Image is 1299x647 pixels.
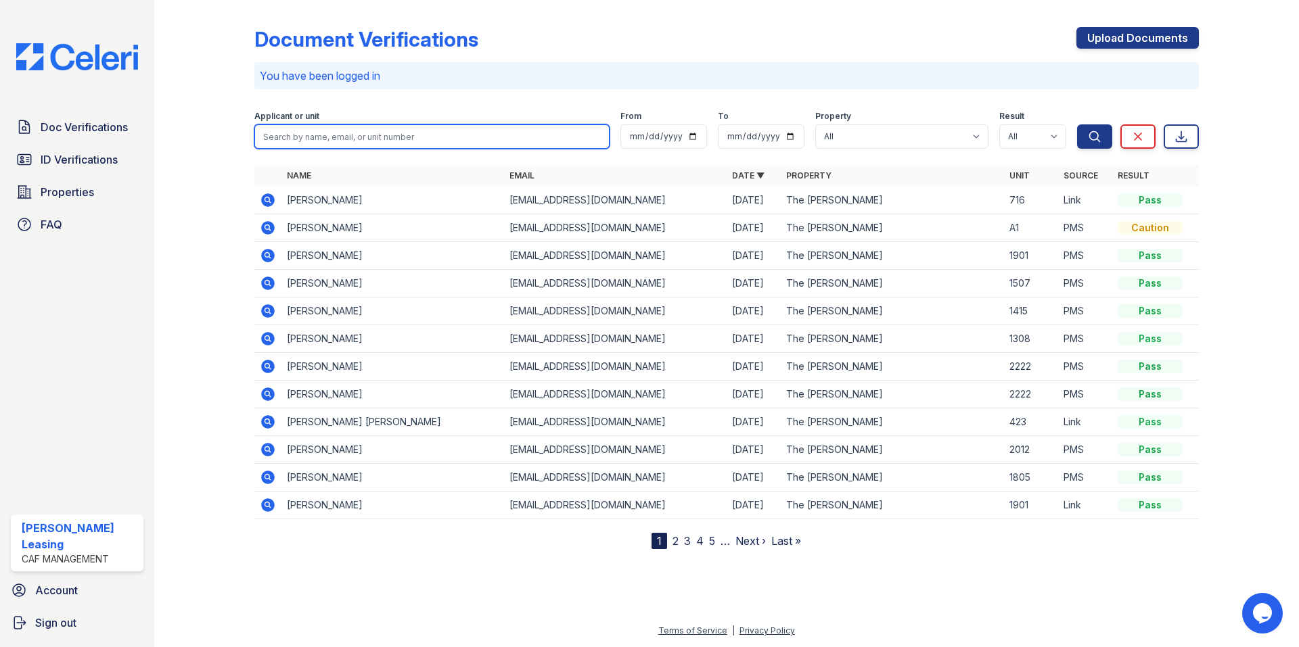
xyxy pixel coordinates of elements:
td: The [PERSON_NAME] [781,436,1003,464]
a: ID Verifications [11,146,143,173]
td: [EMAIL_ADDRESS][DOMAIN_NAME] [504,270,727,297]
span: Account [35,582,78,598]
td: [PERSON_NAME] [281,353,504,381]
td: [EMAIL_ADDRESS][DOMAIN_NAME] [504,187,727,214]
td: PMS [1058,353,1112,381]
a: Result [1118,170,1149,181]
a: Next › [735,534,766,548]
a: FAQ [11,211,143,238]
div: Pass [1118,415,1183,429]
td: [PERSON_NAME] [281,381,504,408]
td: [PERSON_NAME] [281,270,504,297]
div: CAF Management [22,552,138,566]
td: Link [1058,408,1112,436]
td: [PERSON_NAME] [PERSON_NAME] [281,408,504,436]
td: [PERSON_NAME] [281,492,504,519]
td: [DATE] [727,353,781,381]
td: [EMAIL_ADDRESS][DOMAIN_NAME] [504,325,727,353]
a: Property [786,170,831,181]
a: Doc Verifications [11,114,143,141]
a: Sign out [5,609,149,636]
iframe: chat widget [1242,593,1285,633]
a: Name [287,170,311,181]
a: 3 [684,534,691,548]
td: [DATE] [727,187,781,214]
td: [EMAIL_ADDRESS][DOMAIN_NAME] [504,464,727,492]
label: Applicant or unit [254,111,319,122]
td: PMS [1058,325,1112,353]
td: The [PERSON_NAME] [781,381,1003,408]
td: PMS [1058,214,1112,242]
label: From [620,111,641,122]
a: Last » [771,534,801,548]
span: Doc Verifications [41,119,128,135]
a: Privacy Policy [739,625,795,636]
a: 4 [696,534,704,548]
td: [PERSON_NAME] [281,464,504,492]
div: Pass [1118,498,1183,512]
div: 1 [652,533,667,549]
td: 423 [1004,408,1058,436]
div: Pass [1118,193,1183,207]
td: [PERSON_NAME] [281,187,504,214]
span: FAQ [41,216,62,233]
a: Unit [1009,170,1030,181]
img: CE_Logo_Blue-a8612792a0a2168367f1c8372b55b34899dd931a85d93a1a3d3e32e68fde9ad4.png [5,43,149,70]
td: PMS [1058,464,1112,492]
div: Document Verifications [254,27,478,51]
div: Pass [1118,304,1183,318]
td: [PERSON_NAME] [281,242,504,270]
td: 1507 [1004,270,1058,297]
td: 1901 [1004,492,1058,519]
div: Pass [1118,277,1183,290]
div: | [732,625,735,636]
td: [PERSON_NAME] [281,436,504,464]
div: Pass [1118,249,1183,262]
div: Pass [1118,360,1183,373]
td: 2012 [1004,436,1058,464]
td: A1 [1004,214,1058,242]
td: The [PERSON_NAME] [781,492,1003,519]
td: [DATE] [727,325,781,353]
a: Date ▼ [732,170,765,181]
td: [EMAIL_ADDRESS][DOMAIN_NAME] [504,436,727,464]
a: Email [509,170,534,181]
td: Link [1058,492,1112,519]
td: The [PERSON_NAME] [781,242,1003,270]
a: Source [1064,170,1098,181]
td: [EMAIL_ADDRESS][DOMAIN_NAME] [504,242,727,270]
td: [PERSON_NAME] [281,214,504,242]
td: The [PERSON_NAME] [781,270,1003,297]
td: [DATE] [727,464,781,492]
div: [PERSON_NAME] Leasing [22,520,138,552]
a: 5 [709,534,715,548]
td: 716 [1004,187,1058,214]
a: Terms of Service [658,625,727,636]
td: The [PERSON_NAME] [781,464,1003,492]
td: PMS [1058,381,1112,408]
span: Properties [41,184,94,200]
td: [DATE] [727,270,781,297]
a: Properties [11,178,143,206]
td: [DATE] [727,381,781,408]
td: [DATE] [727,242,781,270]
span: Sign out [35,615,76,631]
label: Result [999,111,1024,122]
td: [PERSON_NAME] [281,325,504,353]
td: The [PERSON_NAME] [781,408,1003,436]
td: The [PERSON_NAME] [781,325,1003,353]
td: [EMAIL_ADDRESS][DOMAIN_NAME] [504,214,727,242]
span: ID Verifications [41,151,118,168]
td: [DATE] [727,214,781,242]
td: [EMAIL_ADDRESS][DOMAIN_NAME] [504,408,727,436]
td: PMS [1058,270,1112,297]
td: 1415 [1004,297,1058,325]
td: 1901 [1004,242,1058,270]
td: PMS [1058,242,1112,270]
span: … [721,533,730,549]
td: [DATE] [727,492,781,519]
td: PMS [1058,297,1112,325]
td: [DATE] [727,436,781,464]
td: The [PERSON_NAME] [781,353,1003,381]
